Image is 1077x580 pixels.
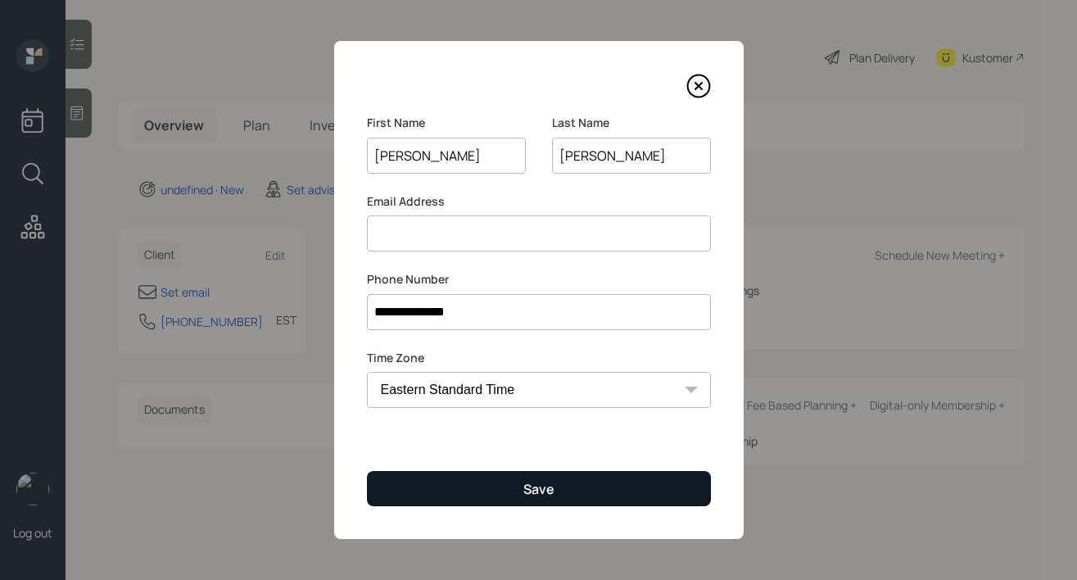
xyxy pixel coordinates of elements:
[523,480,554,498] div: Save
[367,193,711,210] label: Email Address
[367,271,711,288] label: Phone Number
[367,115,526,131] label: First Name
[552,115,711,131] label: Last Name
[367,350,711,366] label: Time Zone
[367,471,711,506] button: Save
